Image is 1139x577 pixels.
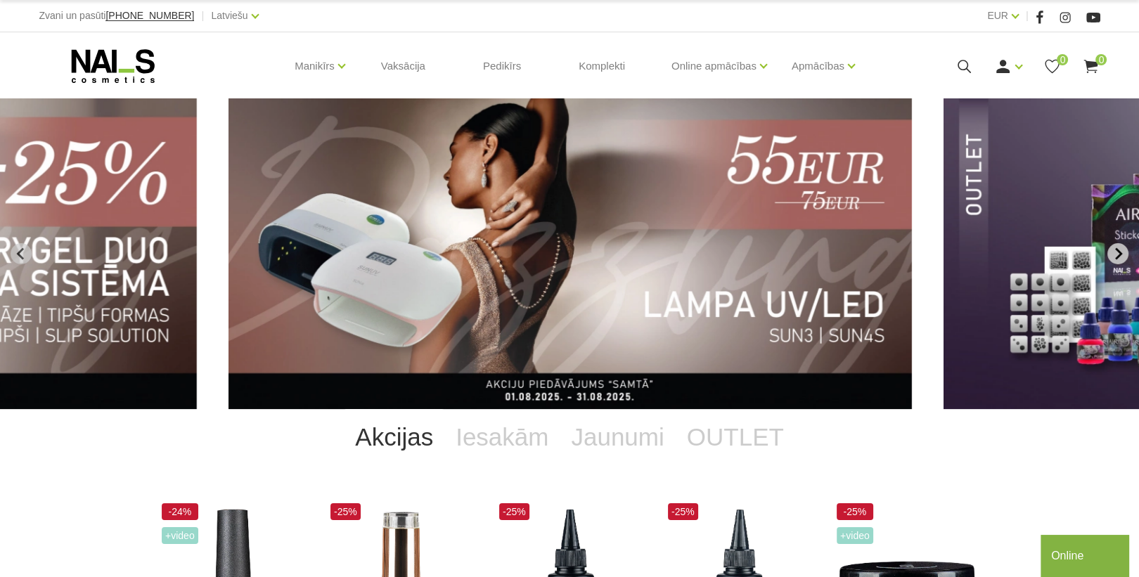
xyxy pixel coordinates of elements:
[1095,54,1107,65] span: 0
[11,243,32,264] button: Previous slide
[105,11,194,21] a: [PHONE_NUMBER]
[987,7,1008,24] a: EUR
[162,527,198,544] span: +Video
[837,503,873,520] span: -25%
[676,409,795,465] a: OUTLET
[444,409,560,465] a: Iesakām
[211,7,247,24] a: Latviešu
[792,38,844,94] a: Apmācības
[560,409,675,465] a: Jaunumi
[162,503,198,520] span: -24%
[837,527,873,544] span: +Video
[1107,243,1128,264] button: Next slide
[295,38,335,94] a: Manikīrs
[1026,7,1029,25] span: |
[472,32,532,100] a: Pedikīrs
[370,32,437,100] a: Vaksācija
[1057,54,1068,65] span: 0
[1043,58,1061,75] a: 0
[229,98,912,409] li: 8 of 12
[1041,532,1132,577] iframe: chat widget
[330,503,361,520] span: -25%
[671,38,757,94] a: Online apmācības
[344,409,444,465] a: Akcijas
[105,10,194,21] span: [PHONE_NUMBER]
[1082,58,1100,75] a: 0
[201,7,204,25] span: |
[39,7,195,25] div: Zvani un pasūti
[567,32,636,100] a: Komplekti
[668,503,698,520] span: -25%
[499,503,529,520] span: -25%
